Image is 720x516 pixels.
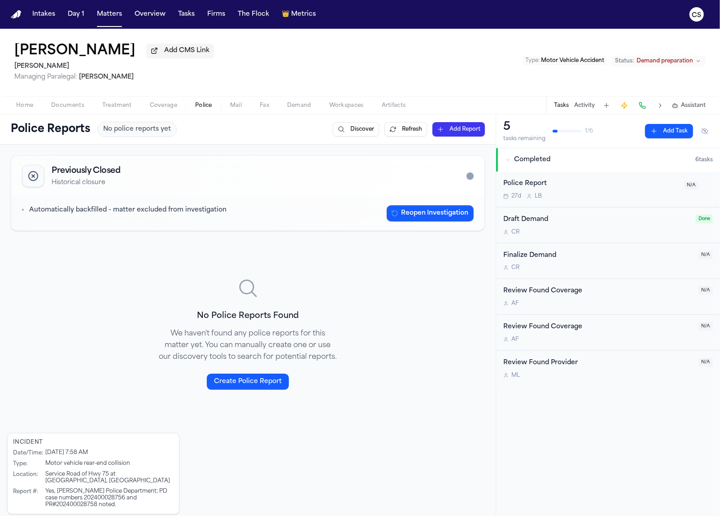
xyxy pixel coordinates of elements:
[503,135,545,142] div: tasks remaining
[541,58,604,63] span: Motor Vehicle Accident
[382,102,406,109] span: Artifacts
[672,102,706,109] button: Assistant
[14,74,77,80] span: Managing Paralegal:
[496,207,720,243] div: Open task: Draft Demand
[503,322,693,332] div: Review Found Coverage
[13,488,42,508] div: Report # :
[29,6,59,22] button: Intakes
[611,56,706,66] button: Change status from Demand preparation
[496,148,720,172] button: Completed6tasks
[207,374,289,390] button: Create Police Report
[514,155,550,164] span: Completed
[93,6,126,22] button: Matters
[496,351,720,386] div: Open task: Review Found Provider
[496,315,720,351] div: Open task: Review Found Coverage
[698,322,713,331] span: N/A
[574,102,595,109] button: Activity
[14,43,135,59] button: Edit matter name
[204,6,229,22] button: Firms
[503,215,690,225] div: Draft Demand
[432,122,485,137] button: Add Report
[11,10,22,19] img: Finch Logo
[637,57,693,65] span: Demand preparation
[52,178,120,187] p: Historical closure
[511,336,519,343] span: A F
[45,460,130,467] div: Motor vehicle rear-end collision
[79,74,134,80] span: [PERSON_NAME]
[278,6,319,22] button: crownMetrics
[511,300,519,307] span: A F
[131,6,169,22] button: Overview
[102,102,132,109] span: Treatment
[146,44,214,58] button: Add CMS Link
[29,205,227,216] p: Automatically backfilled - matter excluded from investigation
[696,215,713,223] span: Done
[503,358,693,368] div: Review Found Provider
[13,450,42,457] div: Date/Time :
[645,124,693,138] button: Add Task
[175,6,198,22] button: Tasks
[45,471,174,485] div: Service Road of Hwy 75 at [GEOGRAPHIC_DATA], [GEOGRAPHIC_DATA]
[158,328,338,363] p: We haven't found any police reports for this matter yet. You can manually create one or use our d...
[511,193,521,200] span: 27d
[64,6,88,22] button: Day 1
[13,439,174,446] div: Incident
[525,58,540,63] span: Type :
[684,181,698,190] span: N/A
[164,46,209,55] span: Add CMS Link
[387,205,474,221] button: Reopen Investigation
[511,229,519,236] span: C R
[11,122,90,137] h1: Police Reports
[503,179,679,189] div: Police Report
[333,122,379,137] button: Discover
[698,251,713,259] span: N/A
[618,99,631,112] button: Create Immediate Task
[554,102,569,109] button: Tasks
[52,165,120,177] h2: Previously Closed
[45,450,88,457] div: [DATE] 7:58 AM
[13,471,42,485] div: Location :
[511,372,520,379] span: M L
[329,102,364,109] span: Workspaces
[14,43,135,59] h1: [PERSON_NAME]
[585,128,593,135] span: 1 / 6
[287,102,311,109] span: Demand
[11,10,22,19] a: Home
[615,57,634,65] span: Status:
[523,56,607,65] button: Edit Type: Motor Vehicle Accident
[384,122,427,137] button: Refresh
[496,172,720,207] div: Open task: Police Report
[698,358,713,366] span: N/A
[697,124,713,138] button: Hide completed tasks (⌘⇧H)
[150,102,177,109] span: Coverage
[51,102,84,109] span: Documents
[511,264,519,271] span: C R
[695,156,713,163] span: 6 task s
[195,102,212,109] span: Police
[14,61,214,72] h2: [PERSON_NAME]
[698,286,713,295] span: N/A
[503,286,693,296] div: Review Found Coverage
[535,193,542,200] span: L B
[496,243,720,279] div: Open task: Finalize Demand
[503,120,545,134] div: 5
[260,102,269,109] span: Fax
[158,310,338,322] h3: No Police Reports Found
[681,102,706,109] span: Assistant
[230,102,242,109] span: Mail
[13,460,42,467] div: Type :
[496,279,720,315] div: Open task: Review Found Coverage
[600,99,613,112] button: Add Task
[45,488,174,508] div: Yes, [PERSON_NAME] Police Department; PD case numbers 202400028756 and PR#202400028758 noted.
[636,99,649,112] button: Make a Call
[103,125,171,134] span: No police reports yet
[234,6,273,22] button: The Flock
